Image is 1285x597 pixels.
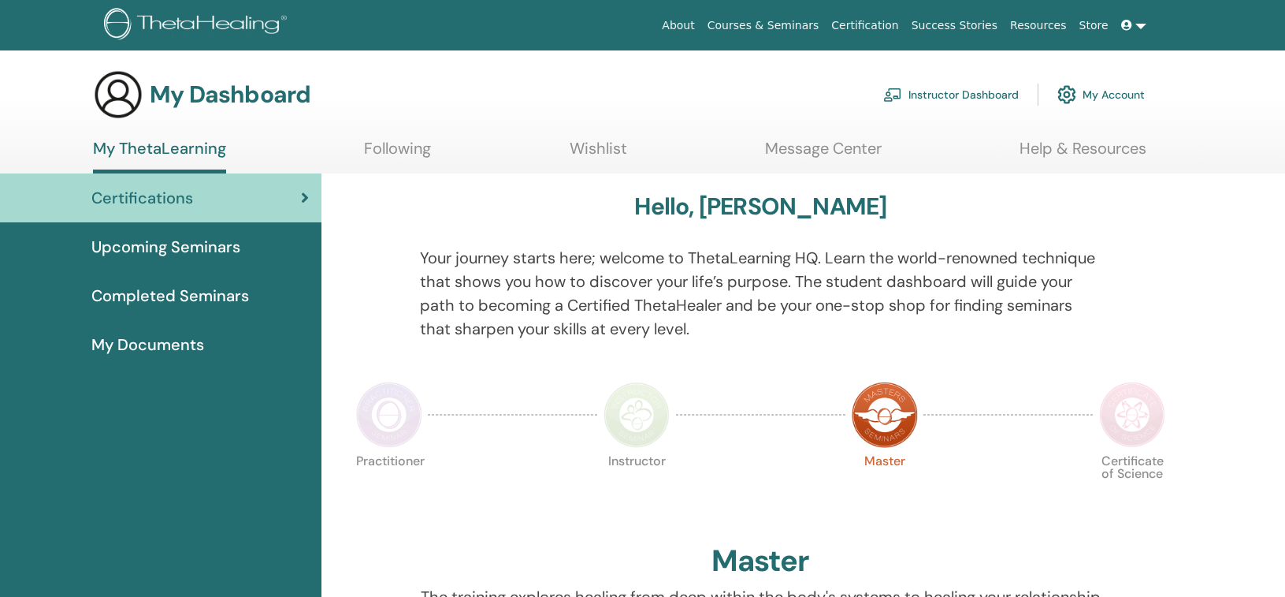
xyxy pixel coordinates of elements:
a: Resources [1004,11,1073,40]
h2: Master [711,543,809,580]
img: Master [852,382,918,448]
a: Courses & Seminars [701,11,826,40]
a: Instructor Dashboard [883,77,1019,112]
p: Master [852,455,918,521]
p: Your journey starts here; welcome to ThetaLearning HQ. Learn the world-renowned technique that sh... [420,246,1101,341]
img: Instructor [604,382,670,448]
a: My ThetaLearning [93,139,226,174]
img: generic-user-icon.jpg [93,69,143,120]
img: chalkboard-teacher.svg [883,88,902,102]
a: Success Stories [905,11,1004,40]
a: About [655,11,700,40]
h3: My Dashboard [150,80,310,109]
img: Certificate of Science [1099,382,1165,448]
p: Instructor [604,455,670,521]
h3: Hello, [PERSON_NAME] [634,192,886,221]
img: Practitioner [356,382,422,448]
span: Certifications [91,186,193,210]
span: My Documents [91,333,204,356]
span: Upcoming Seminars [91,235,240,259]
a: My Account [1057,77,1145,112]
img: cog.svg [1057,81,1076,108]
span: Completed Seminars [91,284,249,308]
img: logo.png [104,8,292,43]
a: Following [364,139,431,170]
p: Practitioner [356,455,422,521]
a: Help & Resources [1019,139,1146,170]
p: Certificate of Science [1099,455,1165,521]
a: Certification [825,11,904,40]
a: Store [1073,11,1115,40]
a: Wishlist [570,139,627,170]
a: Message Center [765,139,882,170]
